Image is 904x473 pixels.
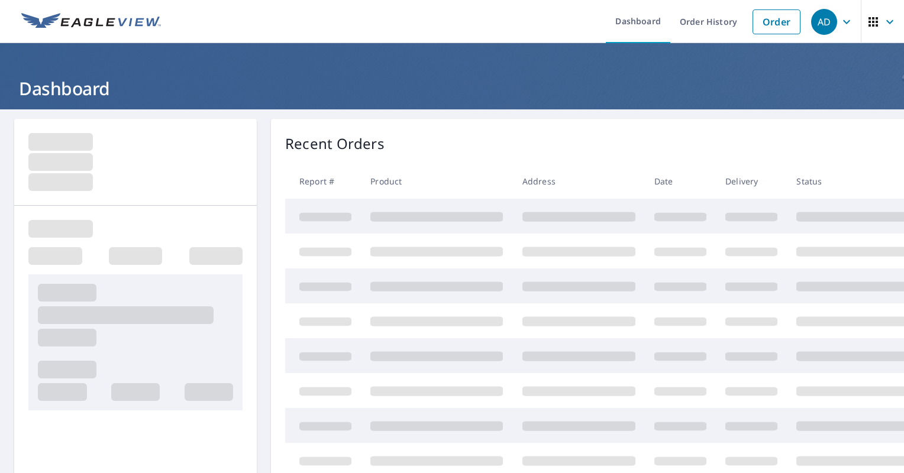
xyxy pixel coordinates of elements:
a: Order [753,9,800,34]
th: Address [513,164,645,199]
th: Product [361,164,512,199]
h1: Dashboard [14,76,890,101]
div: AD [811,9,837,35]
th: Date [645,164,716,199]
th: Delivery [716,164,787,199]
p: Recent Orders [285,133,385,154]
img: EV Logo [21,13,161,31]
th: Report # [285,164,361,199]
